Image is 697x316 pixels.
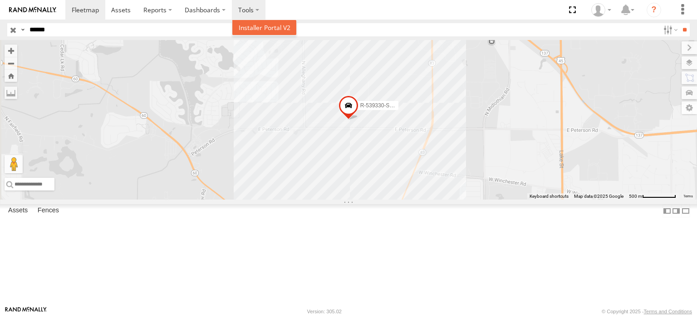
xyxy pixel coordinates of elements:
[644,309,692,314] a: Terms and Conditions
[360,102,401,108] span: R-539330-Swing
[9,7,56,13] img: rand-logo.svg
[663,204,672,217] label: Dock Summary Table to the Left
[5,45,17,57] button: Zoom in
[574,194,623,199] span: Map data ©2025 Google
[5,155,23,173] button: Drag Pegman onto the map to open Street View
[530,193,569,200] button: Keyboard shortcuts
[647,3,661,17] i: ?
[629,194,642,199] span: 500 m
[588,3,614,17] div: Idaliz Kaminski
[19,23,26,36] label: Search Query
[5,70,17,82] button: Zoom Home
[4,205,32,217] label: Assets
[681,204,690,217] label: Hide Summary Table
[626,193,679,200] button: Map Scale: 500 m per 71 pixels
[660,23,679,36] label: Search Filter Options
[683,195,693,198] a: Terms
[5,57,17,70] button: Zoom out
[5,86,17,99] label: Measure
[682,101,697,114] label: Map Settings
[5,307,47,316] a: Visit our Website
[307,309,342,314] div: Version: 305.02
[33,205,64,217] label: Fences
[602,309,692,314] div: © Copyright 2025 -
[672,204,681,217] label: Dock Summary Table to the Right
